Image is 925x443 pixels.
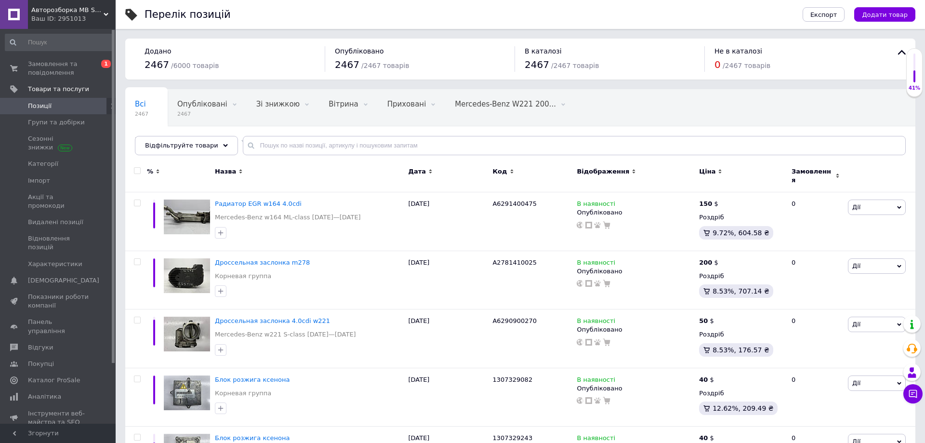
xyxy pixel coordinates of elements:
[907,85,922,92] div: 41%
[723,62,770,69] span: / 2467 товарів
[699,376,714,384] div: $
[101,60,111,68] span: 1
[28,392,61,401] span: Аналітика
[215,330,356,339] a: Mercedes-Benz w221 S-class [DATE]—[DATE]
[28,234,89,252] span: Відновлення позицій
[525,47,562,55] span: В каталозі
[699,434,714,443] div: $
[28,293,89,310] span: Показники роботи компанії
[551,62,599,69] span: / 2467 товарів
[445,90,575,126] div: Mercedes-Benz W221 2005-2013, Двигатели и комплектующие, Оптика и фонари, Подвеска, Рулевое управ...
[786,309,846,368] div: 0
[577,208,694,217] div: Опубліковано
[28,176,50,185] span: Імпорт
[215,317,330,324] span: Дроссельная заслонка 4.0cdi w221
[852,262,860,269] span: Дії
[577,167,629,176] span: Відображення
[28,260,82,268] span: Характеристики
[335,59,359,70] span: 2467
[577,267,694,276] div: Опубліковано
[215,272,271,281] a: Корневая группа
[28,376,80,385] span: Каталог ProSale
[215,200,302,207] a: Радиатор EGR w164 4.0cdi
[164,200,210,234] img: Радиатор EGR w164 4.0cdi
[577,325,694,334] div: Опубліковано
[171,62,219,69] span: / 6000 товарів
[699,213,783,222] div: Роздріб
[903,384,923,403] button: Чат з покупцем
[713,404,774,412] span: 12.62%, 209.49 ₴
[215,434,290,442] a: Блок розжига ксенона
[361,62,409,69] span: / 2467 товарів
[852,379,860,387] span: Дії
[699,167,715,176] span: Ціна
[164,258,210,293] img: Дроссельная заслонка m278
[215,376,290,383] span: Блок розжига ксенона
[215,167,236,176] span: Назва
[145,59,169,70] span: 2467
[28,409,89,427] span: Інструменти веб-майстра та SEO
[854,7,915,22] button: Додати товар
[786,251,846,309] div: 0
[31,14,116,23] div: Ваш ID: 2951013
[135,136,236,145] span: Mercedes-Benz W221 200...
[713,346,769,354] span: 8.53%, 176.57 ₴
[125,126,255,163] div: Mercedes-Benz W221 2005-2013
[335,47,384,55] span: Опубліковано
[699,389,783,398] div: Роздріб
[215,213,361,222] a: Mercedes-Benz w164 ML-class [DATE]—[DATE]
[862,11,908,18] span: Додати товар
[492,259,537,266] span: A2781410025
[256,100,300,108] span: Зі знижкою
[28,360,54,368] span: Покупці
[803,7,845,22] button: Експорт
[492,376,532,383] span: 1307329082
[145,142,218,149] span: Відфільтруйте товари
[786,192,846,251] div: 0
[5,34,114,51] input: Пошук
[135,100,146,108] span: Всі
[164,317,210,351] img: Дроссельная заслонка 4.0cdi w221
[577,376,615,386] span: В наявності
[792,167,833,185] span: Замовлення
[177,110,227,118] span: 2467
[135,110,148,118] span: 2467
[31,6,104,14] span: Авторозборка MB STAR
[699,200,712,207] b: 150
[215,259,310,266] a: Дроссельная заслонка m278
[699,317,708,324] b: 50
[28,218,83,227] span: Видалені позиції
[329,100,358,108] span: Вітрина
[786,368,846,427] div: 0
[699,258,718,267] div: $
[147,167,153,176] span: %
[492,317,537,324] span: A6290900270
[852,203,860,211] span: Дії
[525,59,549,70] span: 2467
[28,118,85,127] span: Групи та добірки
[713,287,769,295] span: 8.53%, 707.14 ₴
[28,318,89,335] span: Панель управління
[164,376,210,410] img: Блок розжига ксенона
[406,251,490,309] div: [DATE]
[713,229,769,237] span: 9.72%, 604.58 ₴
[28,102,52,110] span: Позиції
[699,200,718,208] div: $
[28,276,99,285] span: [DEMOGRAPHIC_DATA]
[492,167,507,176] span: Код
[714,59,721,70] span: 0
[243,136,906,155] input: Пошук по назві позиції, артикулу і пошуковим запитам
[28,134,89,152] span: Сезонні знижки
[406,368,490,427] div: [DATE]
[28,160,58,168] span: Категорії
[406,309,490,368] div: [DATE]
[492,200,537,207] span: A6291400475
[408,167,426,176] span: Дата
[145,47,171,55] span: Додано
[577,259,615,269] span: В наявності
[406,192,490,251] div: [DATE]
[455,100,556,108] span: Mercedes-Benz W221 200...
